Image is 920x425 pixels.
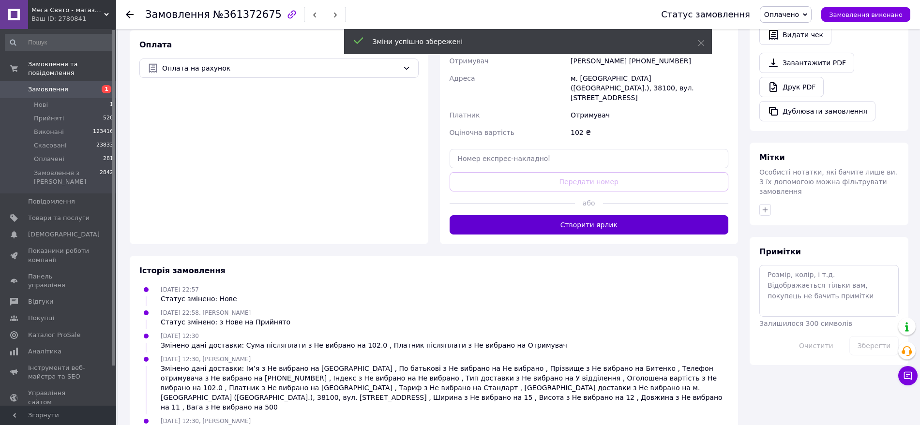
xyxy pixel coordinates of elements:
span: Адреса [450,74,475,82]
button: Створити ярлик [450,215,729,234]
div: Ваш ID: 2780841 [31,15,116,23]
span: Замовлення з [PERSON_NAME] [34,169,100,186]
span: [DATE] 12:30, [PERSON_NAME] [161,418,251,425]
div: Статус змінено: Нове [161,294,237,304]
span: №361372675 [213,9,282,20]
div: Повернутися назад [126,10,134,19]
span: Замовлення [145,9,210,20]
button: Замовлення виконано [821,7,910,22]
span: Виконані [34,128,64,136]
span: Платник [450,111,480,119]
div: м. [GEOGRAPHIC_DATA] ([GEOGRAPHIC_DATA].), 38100, вул. [STREET_ADDRESS] [569,70,730,106]
a: Завантажити PDF [759,53,854,73]
span: Прийняті [34,114,64,123]
span: 520 [103,114,113,123]
span: Замовлення та повідомлення [28,60,116,77]
a: Друк PDF [759,77,824,97]
span: Оплата [139,40,172,49]
span: Інструменти веб-майстра та SEO [28,364,90,381]
span: Покупці [28,314,54,322]
div: Змінено дані доставки: Сума післяплати з Не вибрано на 102.0 , Платник післяплати з Не вибрано на... [161,340,567,350]
button: Дублювати замовлення [759,101,875,121]
span: Особисті нотатки, які бачите лише ви. З їх допомогою можна фільтрувати замовлення [759,168,897,195]
span: Замовлення виконано [829,11,903,18]
div: [PERSON_NAME] [PHONE_NUMBER] [569,52,730,70]
span: Показники роботи компанії [28,247,90,264]
div: Змінено дані доставки: Ім’я з Не вибрано на [GEOGRAPHIC_DATA] , По батькові з Не вибрано на Не ви... [161,364,728,412]
span: Мітки [759,153,785,162]
span: 23833 [96,141,113,150]
span: Панель управління [28,272,90,290]
span: Отримувач [450,57,489,65]
button: Чат з покупцем [898,366,918,385]
span: [DATE] 22:57 [161,286,199,293]
span: Оціночна вартість [450,129,514,136]
div: Зміни успішно збережені [373,37,674,46]
span: Нові [34,101,48,109]
input: Пошук [5,34,114,51]
span: [DATE] 12:30 [161,333,199,339]
span: Повідомлення [28,197,75,206]
input: Номер експрес-накладної [450,149,729,168]
span: [DATE] 22:58, [PERSON_NAME] [161,309,251,316]
div: Отримувач [569,106,730,124]
span: Оплата на рахунок [162,63,399,73]
span: 2842 [100,169,113,186]
span: 123416 [93,128,113,136]
span: [DEMOGRAPHIC_DATA] [28,230,100,239]
div: 102 ₴ [569,124,730,141]
span: Товари та послуги [28,214,90,222]
span: Залишилося 300 символів [759,320,852,327]
span: Аналітика [28,347,61,356]
span: 281 [103,155,113,163]
button: Видати чек [759,25,831,45]
span: Замовлення [28,85,68,94]
span: [DATE] 12:30, [PERSON_NAME] [161,356,251,363]
span: Оплачено [764,11,799,18]
div: Статус замовлення [661,10,750,19]
span: Скасовані [34,141,67,150]
span: або [575,198,603,208]
span: Відгуки [28,297,53,306]
span: Мега Свято - магазин аксесуарів для свята та все для оформлення повітряними кульками ГУРТ (ОПТ). [31,6,104,15]
span: 1 [102,85,111,93]
span: Каталог ProSale [28,331,80,339]
span: Історія замовлення [139,266,226,275]
span: Примітки [759,247,801,256]
span: Оплачені [34,155,64,163]
div: Статус змінено: з Нове на Прийнято [161,317,290,327]
span: 1 [110,101,113,109]
span: Управління сайтом [28,389,90,406]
